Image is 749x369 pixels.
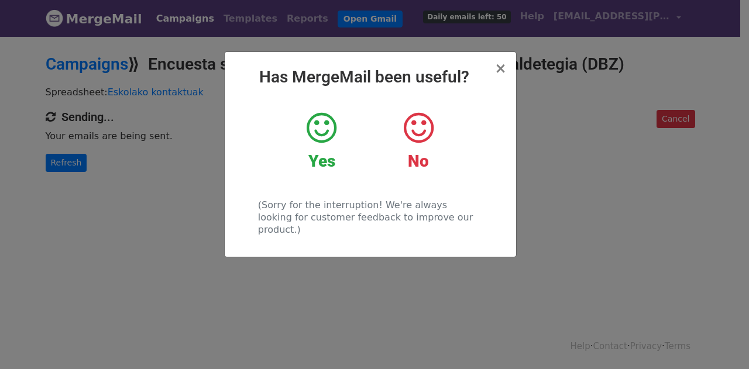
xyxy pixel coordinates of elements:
[258,199,482,236] p: (Sorry for the interruption! We're always looking for customer feedback to improve our product.)
[494,61,506,75] button: Close
[308,151,335,171] strong: Yes
[234,67,507,87] h2: Has MergeMail been useful?
[379,111,458,171] a: No
[408,151,429,171] strong: No
[494,60,506,77] span: ×
[282,111,361,171] a: Yes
